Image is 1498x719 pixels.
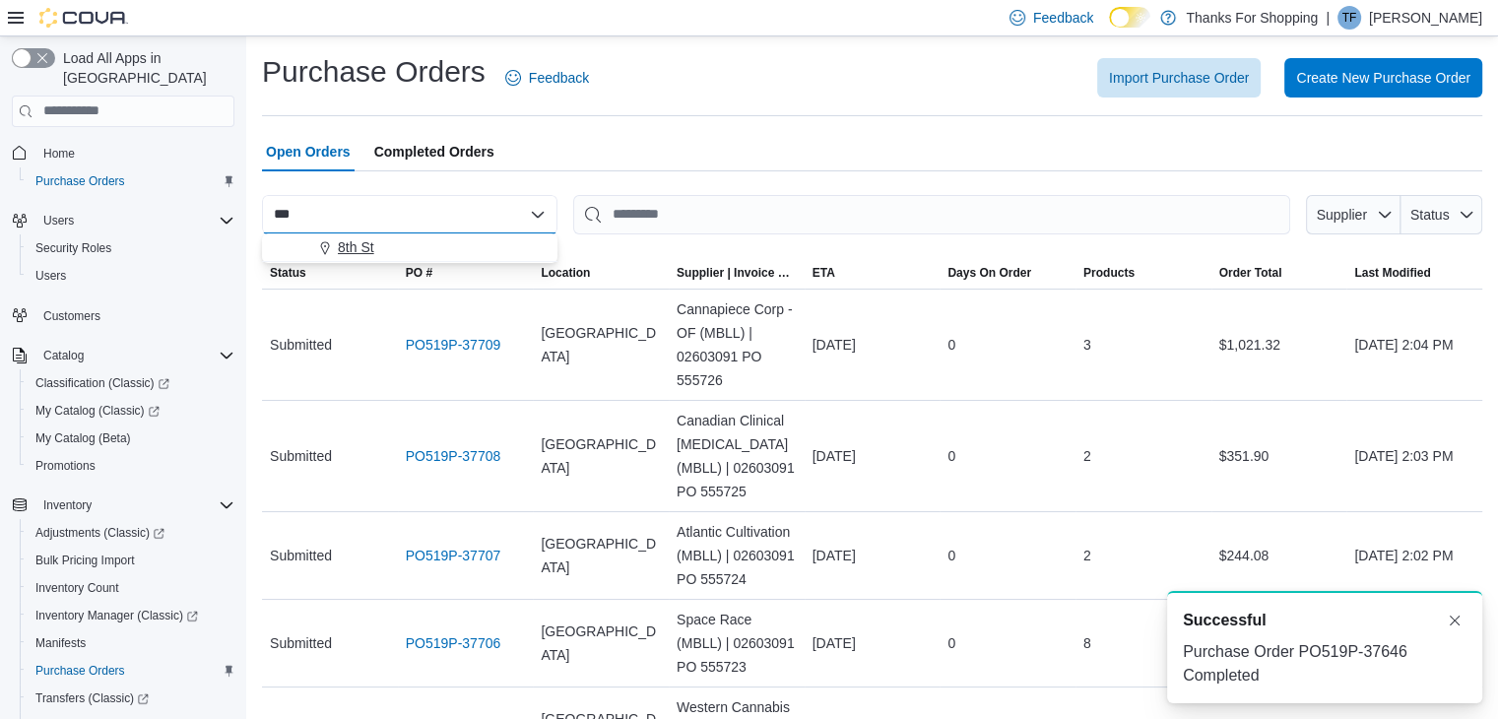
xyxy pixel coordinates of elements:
span: PO # [406,265,432,281]
span: Adjustments (Classic) [28,521,234,545]
button: Import Purchase Order [1097,58,1261,98]
a: Classification (Classic) [20,369,242,397]
span: Inventory Count [28,576,234,600]
span: Days On Order [947,265,1031,281]
div: Cannapiece Corp - OF (MBLL) | 02603091 PO 555726 [669,290,805,400]
button: Users [35,209,82,232]
button: Supplier | Invoice Number [669,257,805,289]
span: Open Orders [266,132,351,171]
span: Create New Purchase Order [1296,68,1470,88]
a: My Catalog (Beta) [28,426,139,450]
span: Products [1083,265,1135,281]
button: Security Roles [20,234,242,262]
p: | [1326,6,1330,30]
span: Classification (Classic) [35,375,169,391]
button: Customers [4,301,242,330]
span: Bulk Pricing Import [28,549,234,572]
span: 2 [1083,544,1091,567]
a: PO519P-37709 [406,333,501,357]
span: Users [28,264,234,288]
div: $351.90 [1211,436,1347,476]
span: Purchase Orders [28,659,234,683]
span: Supplier | Invoice Number [677,265,797,281]
span: Inventory [43,497,92,513]
span: Purchase Orders [28,169,234,193]
button: Home [4,139,242,167]
a: Manifests [28,631,94,655]
span: Classification (Classic) [28,371,234,395]
div: [DATE] [805,325,941,364]
span: Dark Mode [1109,28,1110,29]
button: Inventory [35,493,99,517]
button: Users [4,207,242,234]
button: ETA [805,257,941,289]
span: Inventory [35,493,234,517]
p: Thanks For Shopping [1186,6,1318,30]
a: Classification (Classic) [28,371,177,395]
span: Adjustments (Classic) [35,525,164,541]
span: Inventory Manager (Classic) [28,604,234,627]
input: Dark Mode [1109,7,1150,28]
span: Submitted [270,631,332,655]
span: Customers [43,308,100,324]
span: Supplier [1317,207,1367,223]
button: Close list of options [530,207,546,223]
div: Purchase Order PO519P-37646 Completed [1183,640,1466,687]
button: Create New Purchase Order [1284,58,1482,98]
span: Promotions [28,454,234,478]
a: PO519P-37706 [406,631,501,655]
button: PO # [398,257,534,289]
button: Products [1075,257,1211,289]
div: [DATE] [805,536,941,575]
button: Status [1400,195,1482,234]
button: Manifests [20,629,242,657]
button: Catalog [4,342,242,369]
a: PO519P-37707 [406,544,501,567]
button: Supplier [1306,195,1400,234]
button: Purchase Orders [20,167,242,195]
span: My Catalog (Beta) [28,426,234,450]
span: 0 [947,444,955,468]
span: Purchase Orders [35,173,125,189]
span: Catalog [35,344,234,367]
span: Security Roles [35,240,111,256]
div: Choose from the following options [262,233,557,262]
span: Transfers (Classic) [28,686,234,710]
span: Status [1410,207,1450,223]
button: My Catalog (Beta) [20,425,242,452]
span: Customers [35,303,234,328]
div: Notification [1183,609,1466,632]
button: Location [533,257,669,289]
span: Home [35,141,234,165]
a: Adjustments (Classic) [20,519,242,547]
span: Location [541,265,590,281]
span: [GEOGRAPHIC_DATA] [541,532,661,579]
a: Inventory Manager (Classic) [28,604,206,627]
a: Transfers (Classic) [28,686,157,710]
span: Submitted [270,444,332,468]
span: Import Purchase Order [1109,68,1249,88]
span: [GEOGRAPHIC_DATA] [541,321,661,368]
span: Security Roles [28,236,234,260]
span: Users [35,268,66,284]
button: Last Modified [1346,257,1482,289]
span: Status [270,265,306,281]
div: $244.08 [1211,536,1347,575]
span: Successful [1183,609,1266,632]
a: Adjustments (Classic) [28,521,172,545]
span: 3 [1083,333,1091,357]
button: Days On Order [940,257,1075,289]
button: Promotions [20,452,242,480]
button: Inventory Count [20,574,242,602]
a: Inventory Manager (Classic) [20,602,242,629]
a: My Catalog (Classic) [20,397,242,425]
button: Catalog [35,344,92,367]
span: 0 [947,333,955,357]
button: Purchase Orders [20,657,242,685]
span: Load All Apps in [GEOGRAPHIC_DATA] [55,48,234,88]
span: Promotions [35,458,96,474]
span: Inventory Manager (Classic) [35,608,198,623]
span: Bulk Pricing Import [35,553,135,568]
a: Purchase Orders [28,659,133,683]
a: Home [35,142,83,165]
